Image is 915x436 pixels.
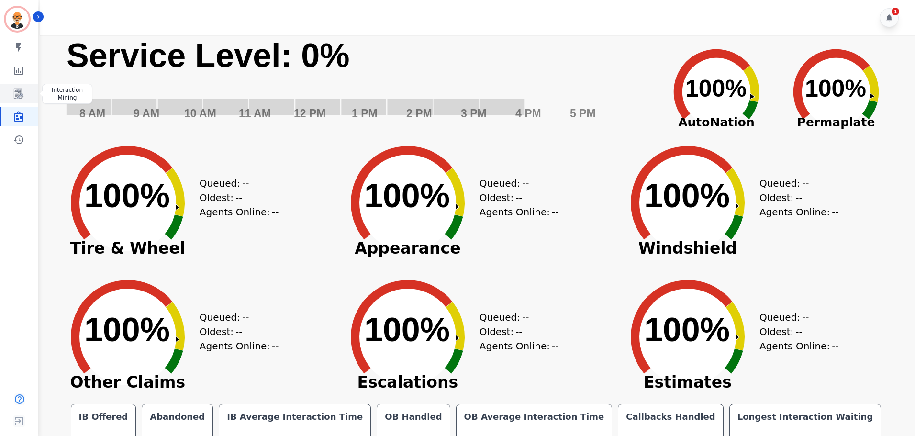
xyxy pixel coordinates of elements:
span: Permaplate [776,113,896,132]
div: IB Offered [77,410,130,424]
text: 2 PM [406,107,432,120]
text: 1 PM [352,107,378,120]
div: OB Average Interaction Time [462,410,606,424]
span: -- [515,190,522,205]
div: Queued: [480,176,551,190]
text: 100% [805,75,866,102]
text: 100% [84,177,170,214]
span: AutoNation [657,113,776,132]
div: Queued: [759,310,831,324]
text: 100% [644,311,730,348]
div: Agents Online: [759,205,841,219]
span: -- [272,205,279,219]
div: Longest Interaction Waiting [736,410,875,424]
span: Tire & Wheel [56,244,200,253]
text: 100% [364,311,450,348]
div: Oldest: [200,190,271,205]
div: Oldest: [200,324,271,339]
div: Queued: [759,176,831,190]
div: Queued: [200,176,271,190]
div: Agents Online: [480,339,561,353]
div: Oldest: [480,324,551,339]
div: 1 [892,8,899,15]
div: Agents Online: [480,205,561,219]
div: OB Handled [383,410,444,424]
span: -- [242,176,249,190]
div: Agents Online: [200,339,281,353]
span: -- [802,176,809,190]
div: Agents Online: [200,205,281,219]
span: -- [832,205,838,219]
text: 3 PM [461,107,487,120]
span: -- [515,324,522,339]
text: 100% [364,177,450,214]
span: -- [242,310,249,324]
span: -- [235,190,242,205]
div: Queued: [480,310,551,324]
span: Estimates [616,378,759,387]
div: Oldest: [480,190,551,205]
div: Oldest: [759,190,831,205]
span: -- [552,205,558,219]
span: Escalations [336,378,480,387]
svg: Service Level: 0% [66,35,655,134]
text: 12 PM [294,107,325,120]
span: Appearance [336,244,480,253]
div: IB Average Interaction Time [225,410,365,424]
div: Agents Online: [759,339,841,353]
span: Windshield [616,244,759,253]
text: 4 PM [515,107,541,120]
span: Other Claims [56,378,200,387]
span: -- [272,339,279,353]
span: -- [522,176,529,190]
img: Bordered avatar [6,8,29,31]
span: -- [522,310,529,324]
text: 8 AM [79,107,105,120]
div: Abandoned [148,410,207,424]
div: Queued: [200,310,271,324]
div: Callbacks Handled [624,410,717,424]
text: 11 AM [239,107,271,120]
text: 100% [685,75,747,102]
span: -- [795,324,802,339]
text: 9 AM [134,107,159,120]
span: -- [235,324,242,339]
text: 100% [84,311,170,348]
div: Oldest: [759,324,831,339]
text: 5 PM [570,107,596,120]
text: 100% [644,177,730,214]
span: -- [832,339,838,353]
span: -- [552,339,558,353]
text: 10 AM [184,107,216,120]
span: -- [802,310,809,324]
span: -- [795,190,802,205]
text: Service Level: 0% [67,37,349,74]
